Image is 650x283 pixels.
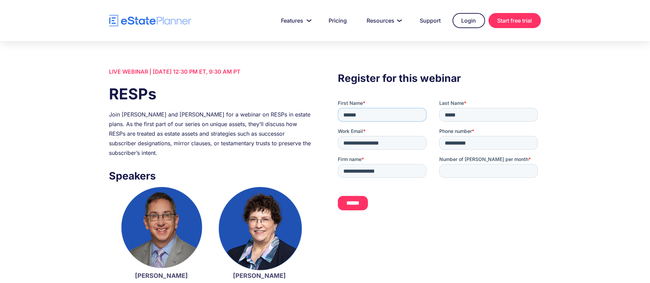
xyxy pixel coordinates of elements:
h3: Speakers [109,168,312,184]
a: Start free trial [489,13,541,28]
strong: [PERSON_NAME] [135,272,188,279]
div: Join [PERSON_NAME] and [PERSON_NAME] for a webinar on RESPs in estate plans. As the first part of... [109,110,312,158]
a: Pricing [321,14,355,27]
a: Login [453,13,485,28]
a: Features [273,14,317,27]
strong: [PERSON_NAME] [233,272,286,279]
a: Support [412,14,449,27]
iframe: Form 0 [338,100,541,222]
div: LIVE WEBINAR | [DATE] 12:30 PM ET, 9:30 AM PT [109,67,312,76]
h1: RESPs [109,83,312,104]
h3: Register for this webinar [338,70,541,86]
a: home [109,15,192,27]
a: Resources [359,14,408,27]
